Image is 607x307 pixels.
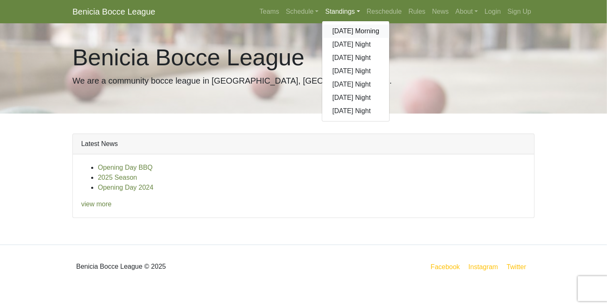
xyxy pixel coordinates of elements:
a: [DATE] Night [322,38,389,51]
a: Instagram [467,262,500,272]
a: About [452,3,481,20]
a: News [429,3,452,20]
a: Twitter [505,262,533,272]
a: Rules [405,3,429,20]
a: Facebook [429,262,462,272]
a: view more [81,201,112,208]
a: Teams [256,3,282,20]
a: Opening Day 2024 [98,184,153,191]
h1: Benicia Bocce League [72,43,535,71]
a: [DATE] Night [322,104,389,118]
div: Benicia Bocce League © 2025 [66,252,303,282]
a: Benicia Bocce League [72,3,155,20]
a: [DATE] Morning [322,25,389,38]
div: Standings [322,21,390,121]
a: Opening Day BBQ [98,164,153,171]
div: Latest News [73,134,534,154]
a: [DATE] Night [322,91,389,104]
a: [DATE] Night [322,64,389,78]
p: We are a community bocce league in [GEOGRAPHIC_DATA], [GEOGRAPHIC_DATA]. [72,74,535,87]
a: Sign Up [504,3,535,20]
a: Standings [322,3,363,20]
a: Schedule [283,3,322,20]
a: [DATE] Night [322,51,389,64]
a: Reschedule [363,3,405,20]
a: [DATE] Night [322,78,389,91]
a: Login [481,3,504,20]
a: 2025 Season [98,174,137,181]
